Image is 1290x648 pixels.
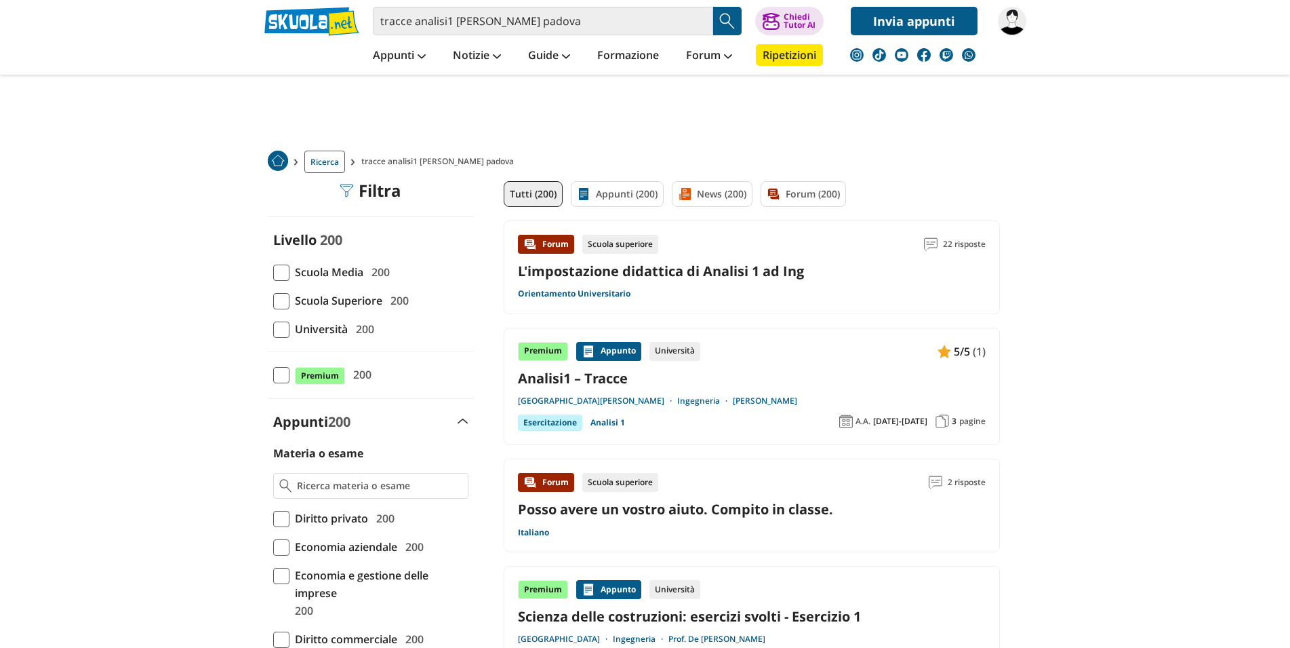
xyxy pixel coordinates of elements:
[518,415,582,431] div: Esercitazione
[373,7,713,35] input: Cerca appunti, riassunti o versioni
[320,231,342,249] span: 200
[733,396,797,406] a: [PERSON_NAME]
[929,476,942,489] img: Commenti lettura
[518,607,986,626] a: Scienza delle costruzioni: esercizi svolti - Esercizio 1
[385,292,409,309] span: 200
[649,580,700,599] div: Università
[713,7,742,35] button: Search Button
[683,44,735,69] a: Forum
[851,7,977,35] a: Invia appunti
[672,181,752,207] a: News (200)
[895,48,908,62] img: youtube
[340,184,353,197] img: Filtra filtri mobile
[289,630,397,648] span: Diritto commerciale
[767,187,780,201] img: Forum filtro contenuto
[518,369,986,387] a: Analisi1 – Tracce
[268,151,288,171] img: Home
[717,11,738,31] img: Cerca appunti, riassunti o versioni
[518,634,613,645] a: [GEOGRAPHIC_DATA]
[924,237,938,251] img: Commenti lettura
[340,181,401,200] div: Filtra
[973,343,986,360] span: (1)
[289,538,397,556] span: Economia aziendale
[576,342,641,361] div: Appunto
[371,510,395,527] span: 200
[755,7,824,35] button: ChiediTutor AI
[850,48,864,62] img: instagram
[289,320,348,338] span: Università
[943,235,986,254] span: 22 risposte
[582,235,658,254] div: Scuola superiore
[590,415,625,431] a: Analisi 1
[289,292,382,309] span: Scuola Superiore
[940,48,953,62] img: twitch
[954,343,970,360] span: 5/5
[289,602,313,620] span: 200
[518,262,804,280] a: L'impostazione didattica di Analisi 1 ad Ing
[518,527,549,538] a: Italiano
[504,181,563,207] a: Tutti (200)
[998,7,1026,35] img: Giuly2001
[839,415,853,428] img: Anno accademico
[948,473,986,492] span: 2 risposte
[400,538,424,556] span: 200
[348,366,371,383] span: 200
[582,583,595,596] img: Appunti contenuto
[594,44,662,69] a: Formazione
[369,44,429,69] a: Appunti
[361,151,519,173] span: tracce analisi1 [PERSON_NAME] padova
[582,473,658,492] div: Scuola superiore
[295,367,345,385] span: Premium
[873,416,927,427] span: [DATE]-[DATE]
[962,48,975,62] img: WhatsApp
[449,44,504,69] a: Notizie
[677,396,733,406] a: Ingegneria
[518,342,568,361] div: Premium
[273,446,363,461] label: Materia o esame
[297,479,462,493] input: Ricerca materia o esame
[952,416,956,427] span: 3
[959,416,986,427] span: pagine
[935,415,949,428] img: Pagine
[289,510,368,527] span: Diritto privato
[761,181,846,207] a: Forum (200)
[938,345,951,358] img: Appunti contenuto
[855,416,870,427] span: A.A.
[518,396,677,406] a: [GEOGRAPHIC_DATA][PERSON_NAME]
[400,630,424,648] span: 200
[279,479,292,493] img: Ricerca materia o esame
[582,345,595,358] img: Appunti contenuto
[328,413,350,431] span: 200
[518,500,833,518] a: Posso avere un vostro aiuto. Compito in classe.
[613,634,668,645] a: Ingegneria
[571,181,664,207] a: Appunti (200)
[577,187,590,201] img: Appunti filtro contenuto
[576,580,641,599] div: Appunto
[678,187,691,201] img: News filtro contenuto
[268,151,288,173] a: Home
[458,419,468,424] img: Apri e chiudi sezione
[289,567,468,602] span: Economia e gestione delle imprese
[518,288,630,299] a: Orientamento Universitario
[518,473,574,492] div: Forum
[289,263,363,281] span: Scuola Media
[523,237,537,251] img: Forum contenuto
[872,48,886,62] img: tiktok
[917,48,931,62] img: facebook
[525,44,573,69] a: Guide
[523,476,537,489] img: Forum contenuto
[649,342,700,361] div: Università
[350,320,374,338] span: 200
[518,580,568,599] div: Premium
[304,151,345,173] a: Ricerca
[273,413,350,431] label: Appunti
[756,44,823,66] a: Ripetizioni
[784,13,815,29] div: Chiedi Tutor AI
[668,634,765,645] a: Prof. De [PERSON_NAME]
[273,231,317,249] label: Livello
[366,263,390,281] span: 200
[518,235,574,254] div: Forum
